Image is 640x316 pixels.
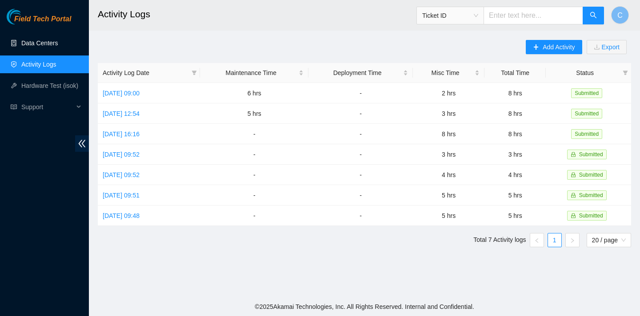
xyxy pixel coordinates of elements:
li: Total 7 Activity logs [473,233,526,247]
td: - [308,124,413,144]
td: - [308,185,413,205]
td: - [200,205,308,226]
span: lock [571,152,576,157]
th: Total Time [484,63,546,83]
td: 8 hrs [484,83,546,103]
span: filter [192,70,197,75]
a: 1 [548,233,561,247]
span: Submitted [579,192,603,198]
td: - [200,165,308,185]
span: right [570,238,575,243]
a: [DATE] 09:00 [103,90,140,97]
span: lock [571,213,576,218]
div: Page Size [587,233,631,247]
li: 1 [548,233,562,247]
a: Data Centers [21,39,58,47]
td: 4 hrs [484,165,546,185]
span: C [617,10,623,21]
td: - [308,144,413,165]
a: [DATE] 16:16 [103,130,140,138]
img: Akamai Technologies [7,9,45,24]
li: Next Page [565,233,580,247]
td: - [200,124,308,144]
td: - [308,205,413,226]
span: filter [623,70,628,75]
span: Support [21,98,74,116]
td: - [200,185,308,205]
span: read [11,104,17,110]
td: - [308,103,413,124]
span: Submitted [579,172,603,178]
li: Previous Page [530,233,544,247]
a: Akamai TechnologiesField Tech Portal [7,16,71,28]
a: [DATE] 12:54 [103,110,140,117]
span: search [590,12,597,20]
span: Submitted [579,213,603,219]
span: Add Activity [543,42,575,52]
a: [DATE] 09:52 [103,151,140,158]
span: Ticket ID [422,9,478,22]
span: Status [551,68,619,78]
button: C [611,6,629,24]
span: Submitted [571,109,602,118]
span: Submitted [571,129,602,139]
td: 8 hrs [413,124,484,144]
button: search [583,7,604,24]
input: Enter text here... [484,7,583,24]
span: filter [621,66,630,79]
td: 2 hrs [413,83,484,103]
td: 3 hrs [484,144,546,165]
td: 5 hrs [200,103,308,124]
a: [DATE] 09:48 [103,212,140,219]
span: Activity Log Date [103,68,188,78]
span: left [534,238,540,243]
td: 6 hrs [200,83,308,103]
button: right [565,233,580,247]
td: - [200,144,308,165]
a: [DATE] 09:52 [103,171,140,178]
td: - [308,83,413,103]
span: lock [571,172,576,178]
td: 5 hrs [484,205,546,226]
span: Submitted [579,151,603,158]
a: [DATE] 09:51 [103,192,140,199]
td: 8 hrs [484,103,546,124]
td: 4 hrs [413,165,484,185]
span: double-left [75,135,89,152]
button: downloadExport [587,40,627,54]
td: - [308,165,413,185]
footer: © 2025 Akamai Technologies, Inc. All Rights Reserved. Internal and Confidential. [89,297,640,316]
td: 5 hrs [413,185,484,205]
span: lock [571,193,576,198]
td: 3 hrs [413,144,484,165]
span: Field Tech Portal [14,15,71,24]
td: 5 hrs [413,205,484,226]
button: left [530,233,544,247]
td: 8 hrs [484,124,546,144]
span: filter [190,66,199,79]
td: 3 hrs [413,103,484,124]
td: 5 hrs [484,185,546,205]
span: plus [533,44,539,51]
a: Activity Logs [21,61,56,68]
span: 20 / page [592,233,626,247]
button: plusAdd Activity [526,40,582,54]
span: Submitted [571,88,602,98]
a: Hardware Test (isok) [21,82,78,89]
